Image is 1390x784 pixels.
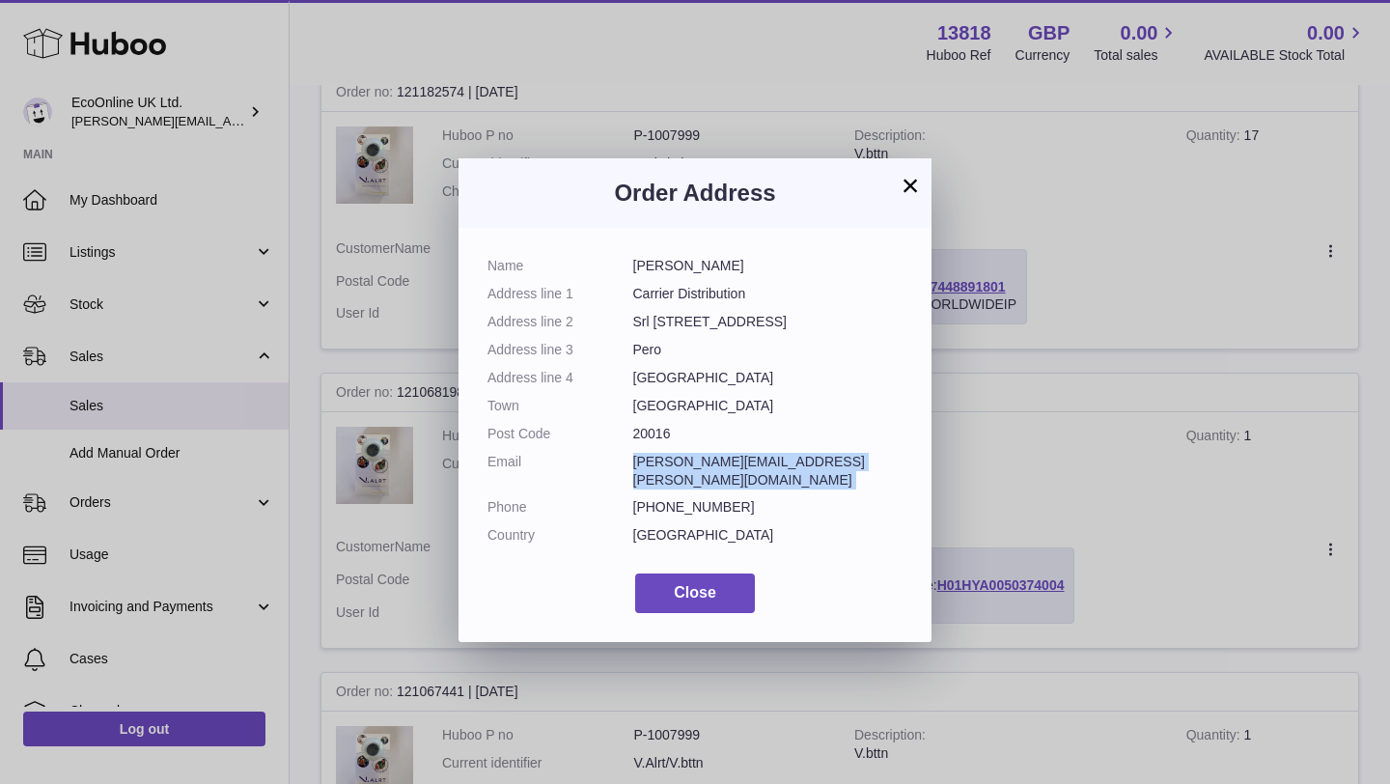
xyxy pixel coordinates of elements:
dt: Email [487,453,633,490]
dd: [PERSON_NAME] [633,257,903,275]
dt: Address line 2 [487,313,633,331]
dt: Country [487,526,633,545]
dd: [GEOGRAPHIC_DATA] [633,397,903,415]
dd: Carrier Distribution [633,285,903,303]
dt: Address line 3 [487,341,633,359]
span: Close [674,584,716,601]
dt: Phone [487,498,633,517]
dd: [PERSON_NAME][EMAIL_ADDRESS][PERSON_NAME][DOMAIN_NAME] [633,453,903,490]
dd: Pero [633,341,903,359]
dt: Address line 1 [487,285,633,303]
dt: Name [487,257,633,275]
dt: Address line 4 [487,369,633,387]
dd: [PHONE_NUMBER] [633,498,903,517]
dt: Town [487,397,633,415]
dd: Srl [STREET_ADDRESS] [633,313,903,331]
button: Close [635,574,755,613]
button: × [899,174,922,197]
dd: [GEOGRAPHIC_DATA] [633,526,903,545]
dd: [GEOGRAPHIC_DATA] [633,369,903,387]
h3: Order Address [487,178,903,209]
dd: 20016 [633,425,903,443]
dt: Post Code [487,425,633,443]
